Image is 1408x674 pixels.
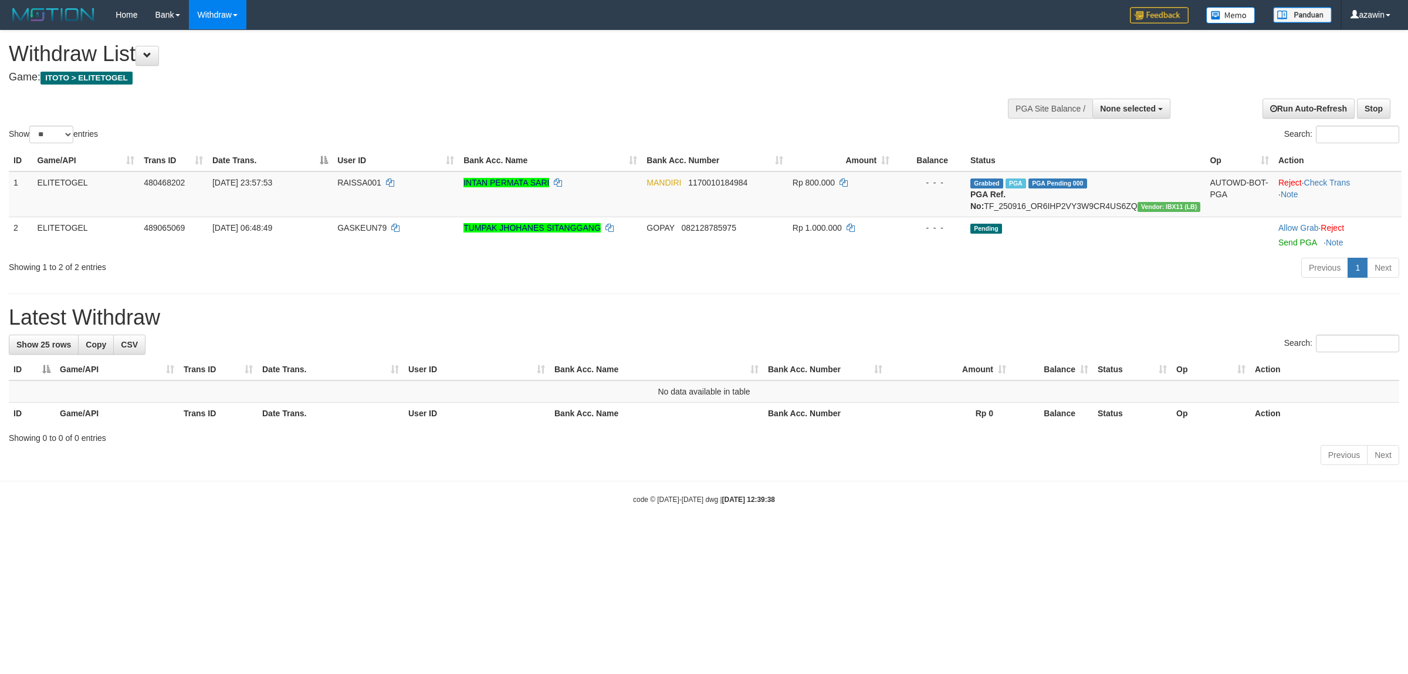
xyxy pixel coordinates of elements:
[1316,126,1399,143] input: Search:
[258,403,404,424] th: Date Trans.
[722,496,775,504] strong: [DATE] 12:39:38
[1028,178,1087,188] span: PGA Pending
[1172,403,1250,424] th: Op
[33,217,140,253] td: ELITETOGEL
[887,359,1011,380] th: Amount: activate to sort column ascending
[9,427,1399,444] div: Showing 0 to 0 of 0 entries
[9,150,33,171] th: ID
[1100,104,1156,113] span: None selected
[40,72,133,85] span: ITOTO > ELITETOGEL
[1093,403,1172,424] th: Status
[33,171,140,217] td: ELITETOGEL
[212,223,272,232] span: [DATE] 06:48:49
[1011,403,1093,424] th: Balance
[33,150,140,171] th: Game/API: activate to sort column ascending
[1172,359,1250,380] th: Op: activate to sort column ascending
[9,380,1399,403] td: No data available in table
[899,222,961,234] div: - - -
[970,190,1006,211] b: PGA Ref. No:
[9,257,578,273] div: Showing 1 to 2 of 2 entries
[463,223,601,232] a: TUMPAK JHOHANES SITANGGANG
[1367,445,1399,465] a: Next
[9,171,33,217] td: 1
[1367,258,1399,278] a: Next
[1250,403,1399,424] th: Action
[688,178,747,187] span: Copy 1170010184984 to clipboard
[1278,223,1318,232] a: Allow Grab
[144,223,185,232] span: 489065069
[899,177,961,188] div: - - -
[1301,258,1348,278] a: Previous
[9,306,1399,329] h1: Latest Withdraw
[55,359,179,380] th: Game/API: activate to sort column ascending
[1284,335,1399,352] label: Search:
[1281,190,1298,199] a: Note
[1092,99,1170,119] button: None selected
[1263,99,1355,119] a: Run Auto-Refresh
[333,150,459,171] th: User ID: activate to sort column ascending
[966,171,1205,217] td: TF_250916_OR6IHP2VY3W9CR4US6ZQ
[1206,7,1255,23] img: Button%20Memo.svg
[121,340,138,349] span: CSV
[9,72,927,83] h4: Game:
[887,403,1011,424] th: Rp 0
[179,359,258,380] th: Trans ID: activate to sort column ascending
[16,340,71,349] span: Show 25 rows
[682,223,736,232] span: Copy 082128785975 to clipboard
[1138,202,1201,212] span: Vendor URL: https://dashboard.q2checkout.com/secure
[144,178,185,187] span: 480468202
[208,150,333,171] th: Date Trans.: activate to sort column descending
[1284,126,1399,143] label: Search:
[139,150,208,171] th: Trans ID: activate to sort column ascending
[9,403,55,424] th: ID
[970,224,1002,234] span: Pending
[29,126,73,143] select: Showentries
[1316,335,1399,352] input: Search:
[9,359,55,380] th: ID: activate to sort column descending
[337,223,387,232] span: GASKEUN79
[647,223,674,232] span: GOPAY
[404,359,550,380] th: User ID: activate to sort column ascending
[966,150,1205,171] th: Status
[550,359,763,380] th: Bank Acc. Name: activate to sort column ascending
[1348,258,1368,278] a: 1
[113,335,145,355] a: CSV
[1357,99,1390,119] a: Stop
[1130,7,1189,23] img: Feedback.jpg
[1205,171,1274,217] td: AUTOWD-BOT-PGA
[1011,359,1093,380] th: Balance: activate to sort column ascending
[763,359,887,380] th: Bank Acc. Number: activate to sort column ascending
[1274,171,1402,217] td: · ·
[1321,223,1344,232] a: Reject
[1326,238,1343,247] a: Note
[647,178,681,187] span: MANDIRI
[463,178,549,187] a: INTAN PERMATA SARI
[1278,178,1302,187] a: Reject
[179,403,258,424] th: Trans ID
[9,335,79,355] a: Show 25 rows
[1205,150,1274,171] th: Op: activate to sort column ascending
[793,178,835,187] span: Rp 800.000
[9,42,927,66] h1: Withdraw List
[1274,150,1402,171] th: Action
[550,403,763,424] th: Bank Acc. Name
[763,403,887,424] th: Bank Acc. Number
[1274,217,1402,253] td: ·
[404,403,550,424] th: User ID
[9,6,98,23] img: MOTION_logo.png
[788,150,895,171] th: Amount: activate to sort column ascending
[1273,7,1332,23] img: panduan.png
[9,126,98,143] label: Show entries
[1250,359,1399,380] th: Action
[258,359,404,380] th: Date Trans.: activate to sort column ascending
[1093,359,1172,380] th: Status: activate to sort column ascending
[642,150,787,171] th: Bank Acc. Number: activate to sort column ascending
[9,217,33,253] td: 2
[212,178,272,187] span: [DATE] 23:57:53
[459,150,642,171] th: Bank Acc. Name: activate to sort column ascending
[1278,223,1321,232] span: ·
[337,178,381,187] span: RAISSA001
[86,340,106,349] span: Copy
[894,150,966,171] th: Balance
[1006,178,1026,188] span: Marked by azaksrelite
